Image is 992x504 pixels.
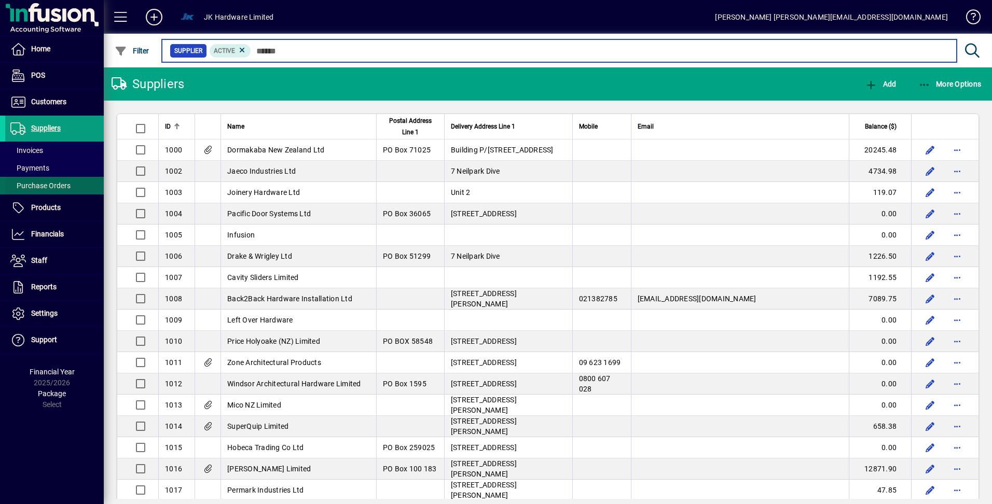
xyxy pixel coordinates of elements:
[227,486,304,494] span: Permark Industries Ltd
[451,289,517,308] span: [STREET_ADDRESS][PERSON_NAME]
[949,460,966,477] button: More options
[922,439,939,456] button: Edit
[849,288,911,310] td: 7089.75
[451,443,517,452] span: [STREET_ADDRESS]
[949,184,966,201] button: More options
[214,47,235,54] span: Active
[638,295,756,303] span: [EMAIL_ADDRESS][DOMAIN_NAME]
[31,71,45,79] span: POS
[227,316,293,324] span: Left Over Hardware
[849,310,911,331] td: 0.00
[579,121,625,132] div: Mobile
[638,121,843,132] div: Email
[949,248,966,264] button: More options
[137,8,171,26] button: Add
[922,312,939,328] button: Edit
[227,443,304,452] span: Hobeca Trading Co Ltd
[922,375,939,392] button: Edit
[916,75,984,93] button: More Options
[227,401,281,409] span: Mico NZ Limited
[227,273,299,282] span: Cavity Sliders Limited
[451,380,517,388] span: [STREET_ADDRESS]
[227,231,255,239] span: Infusion
[227,121,370,132] div: Name
[451,121,515,132] span: Delivery Address Line 1
[922,333,939,349] button: Edit
[165,252,182,260] span: 1006
[5,142,104,159] a: Invoices
[165,146,182,154] span: 1000
[115,47,149,55] span: Filter
[383,337,433,345] span: PO BOX 58548
[922,290,939,307] button: Edit
[922,354,939,371] button: Edit
[383,443,435,452] span: PO Box 259025
[849,267,911,288] td: 1192.55
[227,380,361,388] span: Windsor Architectural Hardware Limited
[451,358,517,367] span: [STREET_ADDRESS]
[849,203,911,225] td: 0.00
[383,146,431,154] span: PO Box 71025
[949,333,966,349] button: More options
[31,256,47,264] span: Staff
[383,209,431,218] span: PO Box 36065
[174,46,202,56] span: Supplier
[715,9,948,25] div: [PERSON_NAME] [PERSON_NAME][EMAIL_ADDRESS][DOMAIN_NAME]
[865,121,897,132] span: Balance ($)
[383,465,437,473] span: PO Box 100 183
[112,76,184,92] div: Suppliers
[451,252,500,260] span: 7 Neilpark Dive
[210,44,251,58] mat-chip: Activation Status: Active
[383,380,426,388] span: PO Box 1595
[638,121,654,132] span: Email
[949,290,966,307] button: More options
[165,316,182,324] span: 1009
[862,75,899,93] button: Add
[30,368,75,376] span: Financial Year
[451,146,554,154] span: Building P/[STREET_ADDRESS]
[31,203,61,212] span: Products
[949,375,966,392] button: More options
[922,142,939,158] button: Edit
[165,401,182,409] span: 1013
[922,418,939,435] button: Edit
[165,465,182,473] span: 1016
[949,418,966,435] button: More options
[922,163,939,179] button: Edit
[849,139,911,161] td: 20245.48
[922,397,939,413] button: Edit
[165,273,182,282] span: 1007
[849,352,911,373] td: 0.00
[849,161,911,182] td: 4734.98
[227,121,244,132] span: Name
[849,331,911,352] td: 0.00
[165,209,182,218] span: 1004
[31,283,57,291] span: Reports
[5,36,104,62] a: Home
[949,142,966,158] button: More options
[922,184,939,201] button: Edit
[383,115,438,138] span: Postal Address Line 1
[5,195,104,221] a: Products
[227,209,311,218] span: Pacific Door Systems Ltd
[165,337,182,345] span: 1010
[227,422,288,430] span: SuperQuip Limited
[31,45,50,53] span: Home
[227,358,321,367] span: Zone Architectural Products
[227,188,300,197] span: Joinery Hardware Ltd
[165,121,171,132] span: ID
[949,482,966,498] button: More options
[849,416,911,437] td: 658.38
[949,439,966,456] button: More options
[227,252,292,260] span: Drake & Wrigley Ltd
[849,182,911,203] td: 119.07
[5,63,104,89] a: POS
[165,231,182,239] span: 1005
[849,246,911,267] td: 1226.50
[451,337,517,345] span: [STREET_ADDRESS]
[165,188,182,197] span: 1003
[856,121,906,132] div: Balance ($)
[5,301,104,327] a: Settings
[5,89,104,115] a: Customers
[849,395,911,416] td: 0.00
